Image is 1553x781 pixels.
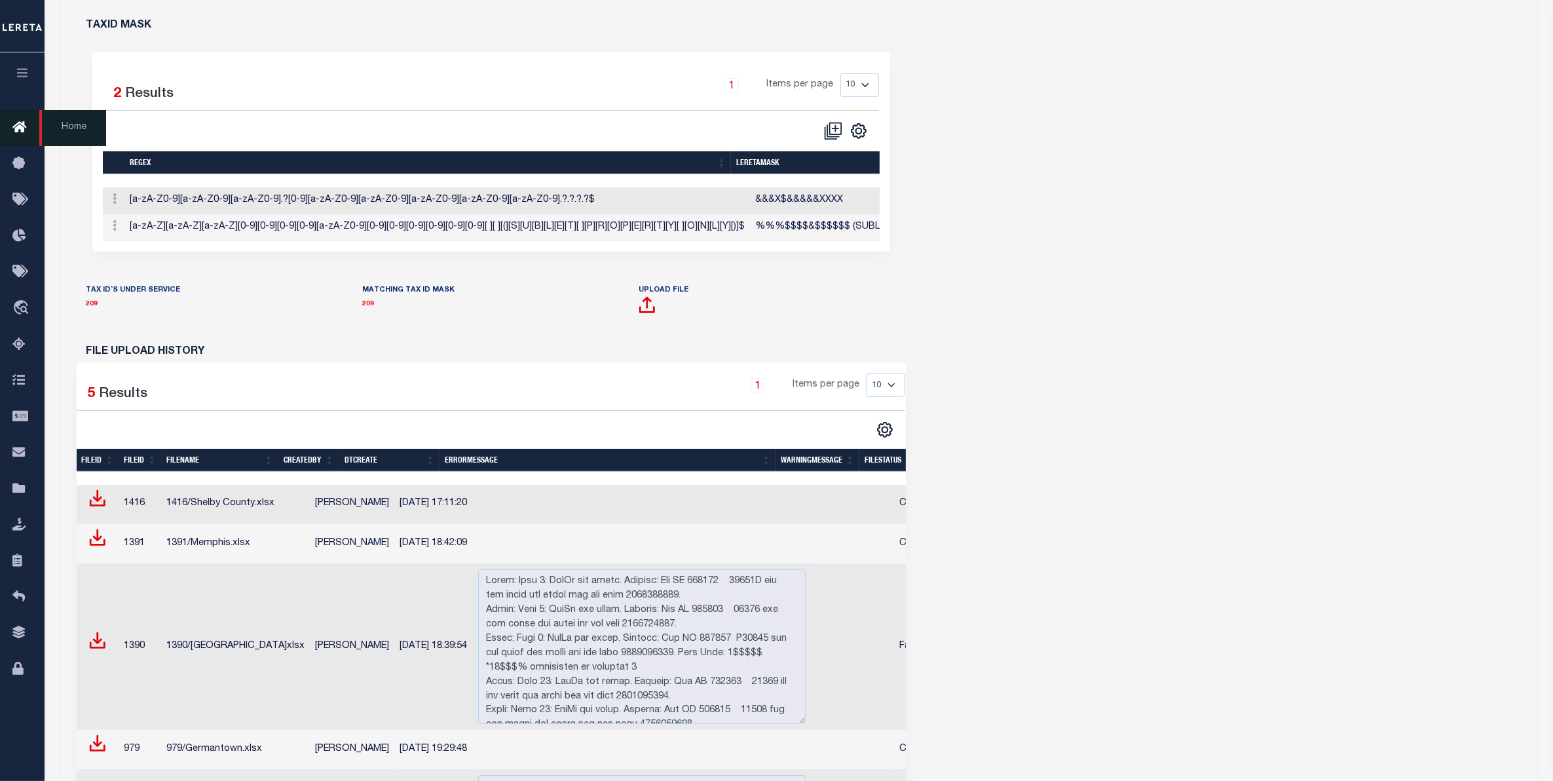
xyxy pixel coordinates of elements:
a: 1 [751,378,765,392]
td: 1416/Shelby County.xlsx [162,485,310,525]
td: [PERSON_NAME] [310,485,395,525]
th: FileStatus: activate to sort column ascending [859,449,918,472]
label: Upload File [639,285,689,296]
th: WarningMessage: activate to sort column ascending [776,449,859,472]
td: [DATE] 18:39:54 [395,564,473,730]
th: ErrorMessage: activate to sort column ascending [440,449,776,472]
label: Results [100,384,148,405]
td: Failed [895,564,955,730]
a: 1 [724,78,739,92]
h6: TAXID MASK [86,20,152,31]
td: [PERSON_NAME] [310,564,395,730]
label: MATCHING TAX ID MASK [363,285,455,296]
span: Home [39,110,106,146]
td: [DATE] 18:42:09 [395,524,473,564]
span: 2 [114,87,122,101]
td: Completed [895,524,955,564]
td: Completed [895,730,955,770]
td: [DATE] 17:11:20 [395,485,473,525]
td: 1391 [119,524,162,564]
td: [PERSON_NAME] [310,730,395,770]
i: travel_explore [12,300,33,317]
td: 1391/Memphis.xlsx [162,524,310,564]
span: Items per page [767,78,834,92]
td: Completed [895,485,955,525]
td: &&&X$&&&&&XXXX [751,187,982,214]
th: FileID: activate to sort column ascending [119,449,162,472]
td: [PERSON_NAME] [310,524,395,564]
th: leretamask: activate to sort column ascending [731,151,955,174]
textarea: Lorem: Ipsu 3: DolOr sit ametc. Adipisc: Eli SE 668172 39651D eiu tem incid utl etdol mag ali eni... [478,569,806,724]
th: CreatedBy: activate to sort column ascending [278,449,339,472]
td: [a-zA-Z0-9][a-zA-Z0-9][a-zA-Z0-9].?[0-9][a-zA-Z0-9][a-zA-Z0-9][a-zA-Z0-9][a-zA-Z0-9][a-zA-Z0-9].?... [125,187,751,214]
td: 1390/[GEOGRAPHIC_DATA]xlsx [162,564,310,730]
label: TAX ID’S UNDER SERVICE [86,285,181,296]
span: 5 [88,387,96,401]
td: 979 [119,730,162,770]
td: [a-zA-Z][a-zA-Z][a-zA-Z][0-9][0-9][0-9][0-9][a-zA-Z0-9][0-9][0-9][0-9][0-9][0-9][0-9][ ][ ][(][S]... [125,214,751,241]
th: regex: activate to sort column ascending [124,151,731,174]
span: Items per page [793,378,860,392]
h6: FILE UPLOAD HISTORY [86,347,896,358]
td: %%%$$$$&$$$$$$ (SUBLET PROPERTY ONLY) [751,214,982,241]
th: FileID: activate to sort column ascending [77,449,119,472]
td: 1390 [119,564,162,730]
td: 1416 [119,485,162,525]
td: [DATE] 19:29:48 [395,730,473,770]
td: 979/Germantown.xlsx [162,730,310,770]
th: dtCreate: activate to sort column ascending [339,449,440,472]
a: 209 [363,301,375,307]
a: 209 [86,301,98,307]
th: FileName: activate to sort column ascending [162,449,278,472]
label: Results [126,84,174,105]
